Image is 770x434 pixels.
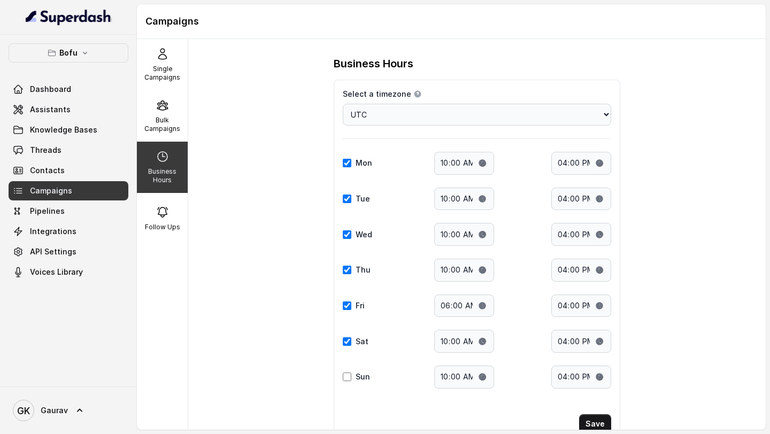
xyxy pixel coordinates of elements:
[9,222,128,241] a: Integrations
[413,90,422,98] button: Select a timezone
[356,265,371,275] label: Thu
[30,246,76,257] span: API Settings
[9,141,128,160] a: Threads
[141,167,183,184] p: Business Hours
[59,46,78,59] p: Bofu
[9,80,128,99] a: Dashboard
[30,145,61,156] span: Threads
[30,185,72,196] span: Campaigns
[141,65,183,82] p: Single Campaigns
[356,158,372,168] label: Mon
[30,104,71,115] span: Assistants
[41,405,68,416] span: Gaurav
[9,262,128,282] a: Voices Library
[9,161,128,180] a: Contacts
[356,300,365,311] label: Fri
[17,405,30,416] text: GK
[9,120,128,139] a: Knowledge Bases
[9,201,128,221] a: Pipelines
[30,84,71,95] span: Dashboard
[30,267,83,277] span: Voices Library
[26,9,112,26] img: light.svg
[30,165,65,176] span: Contacts
[141,116,183,133] p: Bulk Campaigns
[334,56,413,71] h3: Business Hours
[356,229,372,240] label: Wed
[356,336,368,347] label: Sat
[30,226,76,237] span: Integrations
[9,43,128,63] button: Bofu
[343,89,411,99] span: Select a timezone
[579,414,611,433] button: Save
[9,242,128,261] a: API Settings
[9,100,128,119] a: Assistants
[145,223,180,231] p: Follow Ups
[356,193,370,204] label: Tue
[356,371,370,382] label: Sun
[9,396,128,425] a: Gaurav
[30,206,65,216] span: Pipelines
[30,125,97,135] span: Knowledge Bases
[9,181,128,200] a: Campaigns
[145,13,757,30] h1: Campaigns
